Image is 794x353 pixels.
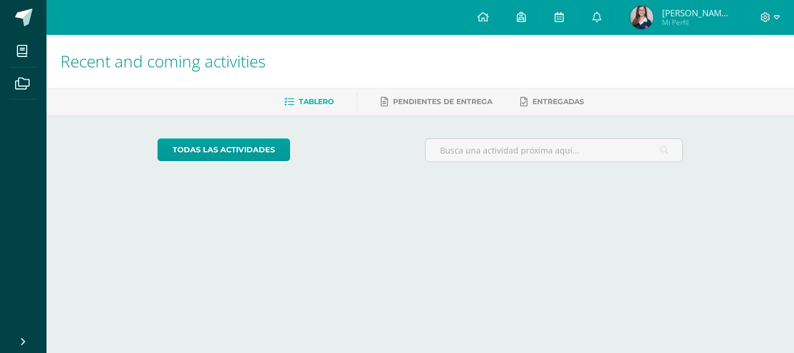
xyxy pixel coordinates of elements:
[158,138,290,161] a: todas las Actividades
[532,97,584,106] span: Entregadas
[381,92,492,111] a: Pendientes de entrega
[520,92,584,111] a: Entregadas
[630,6,653,29] img: 0646c603305e492e036751be5baa2b77.png
[662,17,732,27] span: Mi Perfil
[60,50,266,72] span: Recent and coming activities
[662,7,732,19] span: [PERSON_NAME] [PERSON_NAME]
[425,139,683,162] input: Busca una actividad próxima aquí...
[393,97,492,106] span: Pendientes de entrega
[299,97,334,106] span: Tablero
[284,92,334,111] a: Tablero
